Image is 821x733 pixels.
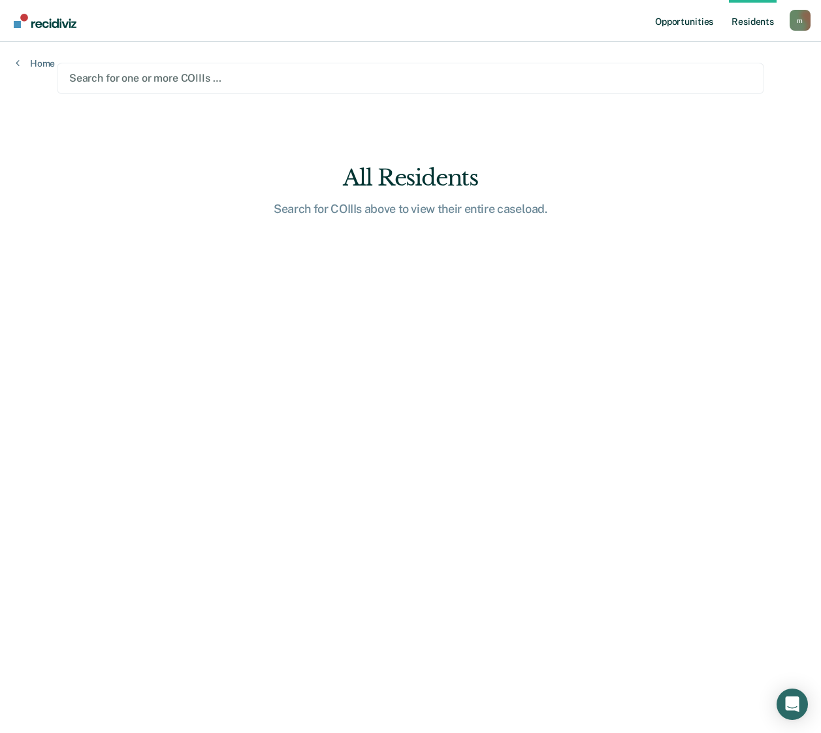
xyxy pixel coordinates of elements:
button: Profile dropdown button [790,10,811,31]
a: Home [16,57,55,69]
div: Open Intercom Messenger [777,689,808,720]
div: All Residents [201,165,619,191]
div: Search for COIIIs above to view their entire caseload. [201,202,619,216]
div: m [790,10,811,31]
img: Recidiviz [14,14,76,28]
